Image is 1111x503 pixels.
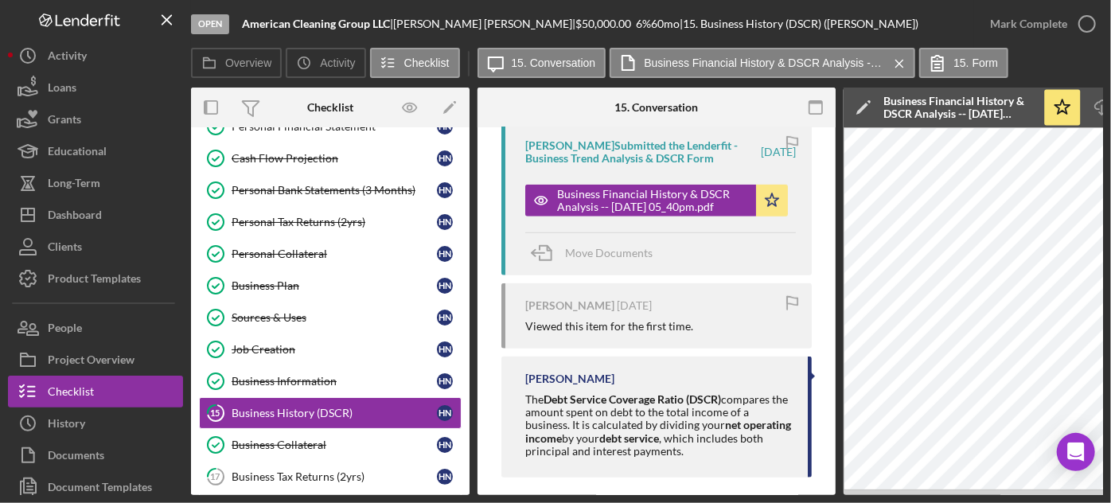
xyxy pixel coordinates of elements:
[199,461,462,493] a: 17Business Tax Returns (2yrs)HN
[286,48,365,78] button: Activity
[8,344,183,376] button: Project Overview
[8,471,183,503] button: Document Templates
[8,376,183,407] button: Checklist
[610,48,915,78] button: Business Financial History & DSCR Analysis -- [DATE] 05_40pm.pdf
[232,279,437,292] div: Business Plan
[8,263,183,294] button: Product Templates
[191,14,229,34] div: Open
[437,341,453,357] div: H N
[48,407,85,443] div: History
[320,57,355,69] label: Activity
[437,437,453,453] div: H N
[232,311,437,324] div: Sources & Uses
[525,299,614,312] div: [PERSON_NAME]
[48,263,141,298] div: Product Templates
[525,139,758,165] div: [PERSON_NAME] Submitted the Lenderfit - Business Trend Analysis & DSCR Form
[680,18,918,30] div: | 15. Business History (DSCR) ([PERSON_NAME])
[437,214,453,230] div: H N
[232,343,437,356] div: Job Creation
[232,407,437,419] div: Business History (DSCR)
[199,429,462,461] a: Business CollateralHN
[232,470,437,483] div: Business Tax Returns (2yrs)
[232,216,437,228] div: Personal Tax Returns (2yrs)
[48,167,100,203] div: Long-Term
[8,40,183,72] button: Activity
[883,95,1035,120] div: Business Financial History & DSCR Analysis -- [DATE] 05_40pm.pdf
[211,407,220,418] tspan: 15
[8,439,183,471] button: Documents
[404,57,450,69] label: Checklist
[199,333,462,365] a: Job CreationHN
[211,471,221,482] tspan: 17
[565,246,653,259] span: Move Documents
[225,57,271,69] label: Overview
[199,302,462,333] a: Sources & UsesHN
[191,48,282,78] button: Overview
[437,469,453,485] div: H N
[525,233,669,273] button: Move Documents
[8,72,183,103] button: Loans
[8,407,183,439] button: History
[199,365,462,397] a: Business InformationHN
[199,142,462,174] a: Cash Flow ProjectionHN
[990,8,1067,40] div: Mark Complete
[242,18,393,30] div: |
[437,278,453,294] div: H N
[617,299,652,312] time: 2025-07-24 21:38
[1057,433,1095,471] div: Open Intercom Messenger
[512,57,596,69] label: 15. Conversation
[478,48,606,78] button: 15. Conversation
[8,167,183,199] button: Long-Term
[48,231,82,267] div: Clients
[644,57,883,69] label: Business Financial History & DSCR Analysis -- [DATE] 05_40pm.pdf
[557,188,748,213] div: Business Financial History & DSCR Analysis -- [DATE] 05_40pm.pdf
[437,310,453,326] div: H N
[525,418,791,444] strong: net operating income
[599,431,659,445] strong: debt service
[370,48,460,78] button: Checklist
[974,8,1103,40] button: Mark Complete
[651,18,680,30] div: 60 mo
[8,103,183,135] button: Grants
[199,206,462,238] a: Personal Tax Returns (2yrs)HN
[544,392,721,406] strong: Debt Service Coverage Ratio (DSCR)
[48,199,102,235] div: Dashboard
[8,199,183,231] button: Dashboard
[437,182,453,198] div: H N
[525,393,792,457] div: The compares the amount spent on debt to the total income of a business. It is calculated by divi...
[48,376,94,411] div: Checklist
[232,375,437,388] div: Business Information
[525,185,788,216] button: Business Financial History & DSCR Analysis -- [DATE] 05_40pm.pdf
[242,17,390,30] b: American Cleaning Group LLC
[48,103,81,139] div: Grants
[8,231,183,263] button: Clients
[199,270,462,302] a: Business PlanHN
[437,373,453,389] div: H N
[48,439,104,475] div: Documents
[575,18,636,30] div: $50,000.00
[232,248,437,260] div: Personal Collateral
[48,72,76,107] div: Loans
[636,18,651,30] div: 6 %
[199,238,462,270] a: Personal CollateralHN
[48,344,134,380] div: Project Overview
[232,439,437,451] div: Business Collateral
[8,135,183,167] button: Educational
[199,397,462,429] a: 15Business History (DSCR)HN
[199,174,462,206] a: Personal Bank Statements (3 Months)HN
[953,57,998,69] label: 15. Form
[48,40,87,76] div: Activity
[8,312,183,344] button: People
[437,246,453,262] div: H N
